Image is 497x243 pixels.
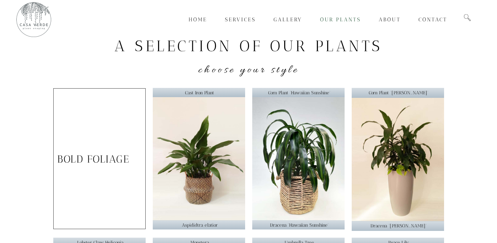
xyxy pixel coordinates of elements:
img: Corn Plant 'Hawaiian Sunshine' [252,97,345,221]
p: Corn Plant '[PERSON_NAME]' [353,88,444,98]
span: Our Plants [320,16,361,23]
h2: A Selection of Our Plants [50,37,448,56]
span: Gallery [274,16,302,23]
span: Contact [418,16,447,23]
span: Cast Iron Plant [185,90,214,95]
span: Corn Plant 'Hawaiian Sunshine' [268,90,330,95]
h4: Choose your style [50,63,448,78]
img: Corn plant 'Janet Craig' [352,98,444,221]
img: Cast Iron Plant [153,97,245,221]
span: Home [189,16,207,23]
span: Services [225,16,256,23]
span: Aspididtra elatior [182,222,218,228]
span: Dracena 'Hawaiian Sunshine' [270,222,329,228]
p: Dracena '[PERSON_NAME]' [353,221,444,231]
p: BOLD FOLIAGE [57,152,145,166]
span: About [379,16,401,23]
